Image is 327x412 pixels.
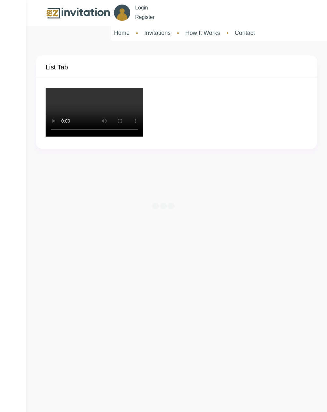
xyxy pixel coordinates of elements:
h4: List Tab [46,63,68,71]
p: Login Register [135,3,155,22]
video: Your browser does not support the video tag. [46,88,143,137]
a: Invitations [141,25,174,41]
a: Home [111,25,133,41]
img: ico_account.png [114,5,130,21]
img: logo.png [46,6,111,20]
a: How It Works [182,25,223,41]
a: Contact [232,25,258,41]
